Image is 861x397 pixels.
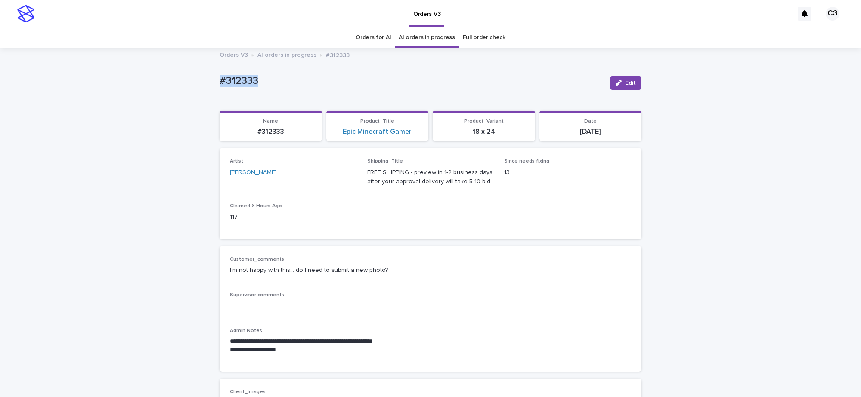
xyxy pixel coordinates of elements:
button: Edit [610,76,641,90]
p: 117 [230,213,357,222]
span: Name [263,119,278,124]
p: 13 [504,168,631,177]
a: Orders for AI [356,28,391,48]
p: 18 x 24 [438,128,530,136]
p: #312333 [220,75,603,87]
p: #312333 [326,50,350,59]
span: Claimed X Hours Ago [230,203,282,209]
a: Orders V3 [220,49,248,59]
span: Date [584,119,597,124]
a: [PERSON_NAME] [230,168,277,177]
span: Product_Title [360,119,394,124]
p: - [230,302,631,311]
div: CG [826,7,839,21]
span: Client_Images [230,389,266,394]
span: Artist [230,159,243,164]
p: I’m not happy with this… do I need to submit a new photo? [230,266,631,275]
span: Admin Notes [230,328,262,333]
a: Epic Minecraft Gamer [343,128,412,136]
span: Product_Variant [464,119,504,124]
a: Full order check [463,28,505,48]
span: Shipping_Title [367,159,403,164]
p: #312333 [225,128,317,136]
a: AI orders in progress [257,49,316,59]
span: Supervisor comments [230,292,284,298]
span: Since needs fixing [504,159,549,164]
p: FREE SHIPPING - preview in 1-2 business days, after your approval delivery will take 5-10 b.d. [367,168,494,186]
img: stacker-logo-s-only.png [17,5,34,22]
a: AI orders in progress [399,28,455,48]
span: Customer_comments [230,257,284,262]
p: [DATE] [545,128,637,136]
span: Edit [625,80,636,86]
